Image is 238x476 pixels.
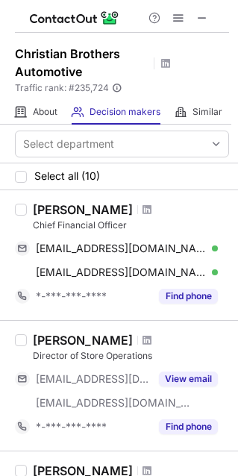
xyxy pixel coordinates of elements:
span: Decision makers [90,106,160,118]
span: Traffic rank: # 235,724 [15,83,109,93]
span: About [33,106,57,118]
div: [PERSON_NAME] [33,333,133,348]
span: [EMAIL_ADDRESS][DOMAIN_NAME] [36,372,150,386]
button: Reveal Button [159,289,218,304]
span: Select all (10) [34,170,100,182]
span: [EMAIL_ADDRESS][DOMAIN_NAME] [36,396,191,410]
h1: Christian Brothers Automotive [15,45,149,81]
img: ContactOut v5.3.10 [30,9,119,27]
div: Director of Store Operations [33,349,229,363]
span: Similar [192,106,222,118]
div: Chief Financial Officer [33,219,229,232]
button: Reveal Button [159,372,218,386]
div: [PERSON_NAME] [33,202,133,217]
button: Reveal Button [159,419,218,434]
div: Select department [23,137,114,151]
span: [EMAIL_ADDRESS][DOMAIN_NAME] [36,242,207,255]
span: [EMAIL_ADDRESS][DOMAIN_NAME] [36,266,207,279]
